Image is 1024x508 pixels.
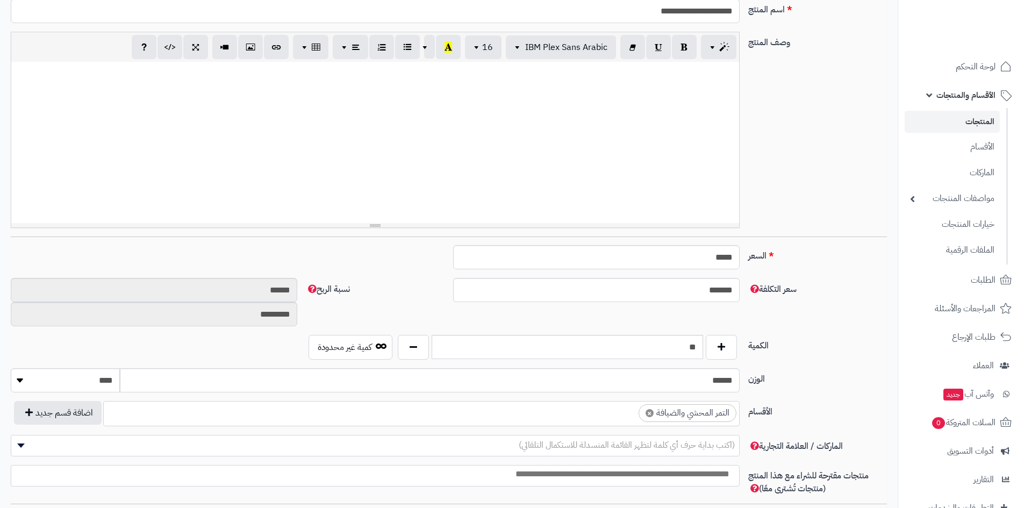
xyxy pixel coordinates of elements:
a: المراجعات والأسئلة [905,296,1018,321]
a: أدوات التسويق [905,438,1018,464]
span: الماركات / العلامة التجارية [748,440,843,453]
label: وصف المنتج [744,32,891,49]
span: IBM Plex Sans Arabic [525,41,607,54]
label: الكمية [744,335,891,352]
a: التقارير [905,467,1018,492]
span: نسبة الربح [306,283,350,296]
a: السلات المتروكة0 [905,410,1018,435]
span: × [646,409,654,417]
a: لوحة التحكم [905,54,1018,80]
a: العملاء [905,353,1018,378]
span: المراجعات والأسئلة [935,301,996,316]
a: خيارات المنتجات [905,213,1000,236]
a: الماركات [905,161,1000,184]
span: التقارير [973,472,994,487]
span: السلات المتروكة [931,415,996,430]
a: وآتس آبجديد [905,381,1018,407]
span: أدوات التسويق [947,443,994,459]
span: العملاء [973,358,994,373]
a: المنتجات [905,111,1000,133]
button: IBM Plex Sans Arabic [506,35,616,59]
span: 0 [932,417,945,429]
a: مواصفات المنتجات [905,187,1000,210]
a: طلبات الإرجاع [905,324,1018,350]
button: 16 [465,35,502,59]
span: لوحة التحكم [956,59,996,74]
a: الطلبات [905,267,1018,293]
span: وآتس آب [942,387,994,402]
a: الملفات الرقمية [905,239,1000,262]
label: الوزن [744,368,891,385]
span: جديد [943,389,963,400]
span: سعر التكلفة [748,283,797,296]
label: الأقسام [744,401,891,418]
a: الأقسام [905,135,1000,159]
span: طلبات الإرجاع [952,330,996,345]
li: التمر المحشي والضيافة [639,404,736,422]
button: اضافة قسم جديد [14,401,102,425]
label: السعر [744,245,891,262]
span: 16 [482,41,493,54]
span: الأقسام والمنتجات [936,88,996,103]
span: (اكتب بداية حرف أي كلمة لتظهر القائمة المنسدلة للاستكمال التلقائي) [519,439,735,452]
img: logo-2.png [951,29,1014,52]
span: منتجات مقترحة للشراء مع هذا المنتج (منتجات تُشترى معًا) [748,469,869,495]
span: الطلبات [971,273,996,288]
